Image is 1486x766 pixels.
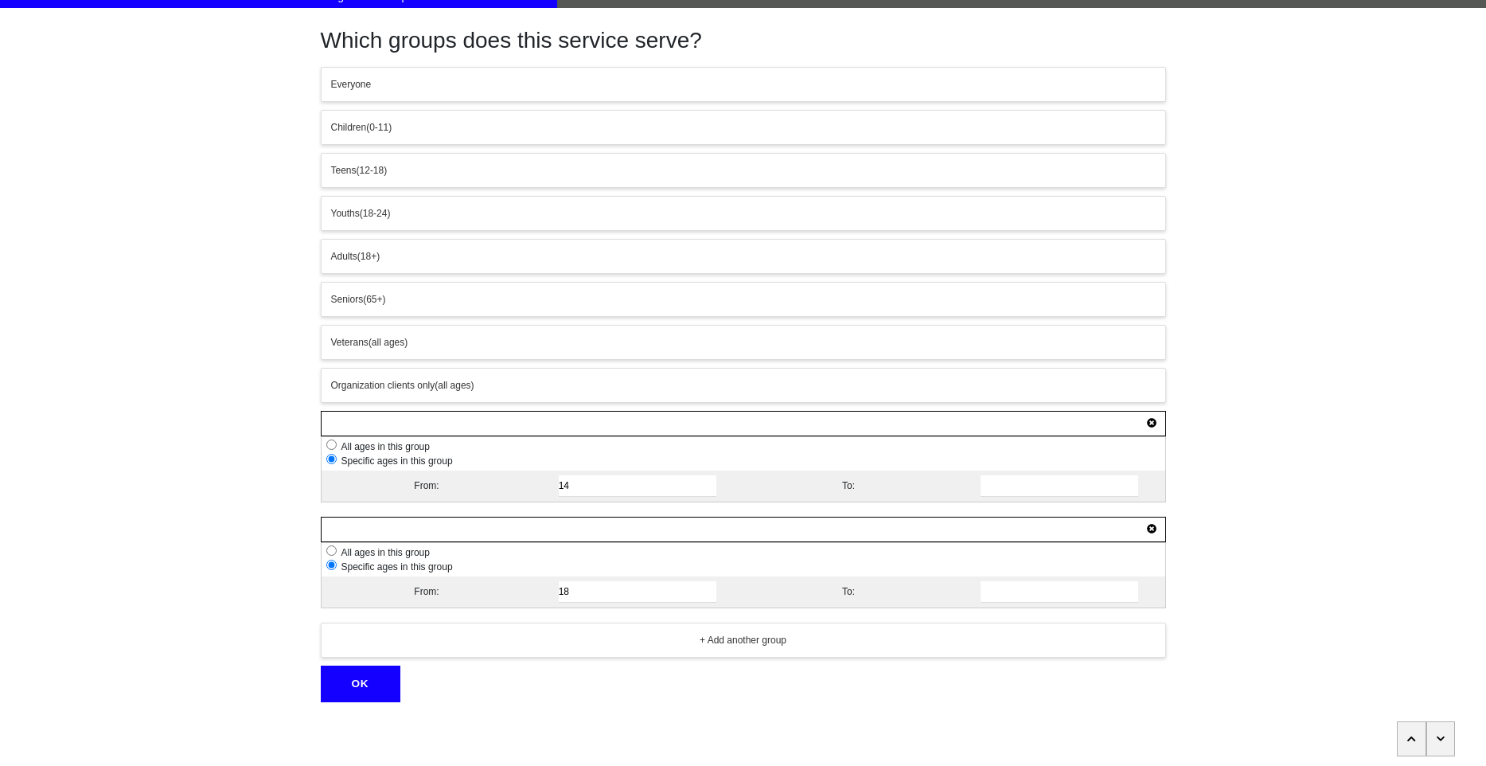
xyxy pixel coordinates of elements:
[331,251,357,262] span: Adults
[331,165,357,176] span: Teens
[331,294,364,305] span: Seniors
[337,455,453,467] span: Specific ages in this group
[363,294,385,305] span: (65+)
[322,584,532,599] div: From:
[321,666,400,702] button: OK
[337,547,430,558] span: All ages in this group
[357,251,380,262] span: (18+)
[321,623,1166,658] button: + Add another group
[321,282,1166,317] button: Seniors(65+)
[331,79,372,90] span: Everyone
[321,67,1166,102] button: Everyone
[337,561,453,573] span: Specific ages in this group
[321,368,1166,403] button: Organization clients only(all ages)
[321,110,1166,145] button: Children(0-11)
[321,153,1166,188] button: Teens(12-18)
[331,208,360,219] span: Youths
[322,479,532,493] div: From:
[321,325,1166,360] button: Veterans(all ages)
[743,584,954,599] div: To:
[435,380,474,391] span: (all ages)
[331,122,367,133] span: Children
[743,479,954,493] div: To:
[331,633,1156,647] div: + Add another group
[360,208,391,219] span: (18-24)
[366,122,392,133] span: (0-11)
[357,165,388,176] span: (12-18)
[321,27,1166,54] h1: Which groups does this service serve?
[331,380,435,391] span: Organization clients only
[337,441,430,452] span: All ages in this group
[321,196,1166,231] button: Youths(18-24)
[321,239,1166,274] button: Adults(18+)
[331,337,369,348] span: Veterans
[369,337,408,348] span: (all ages)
